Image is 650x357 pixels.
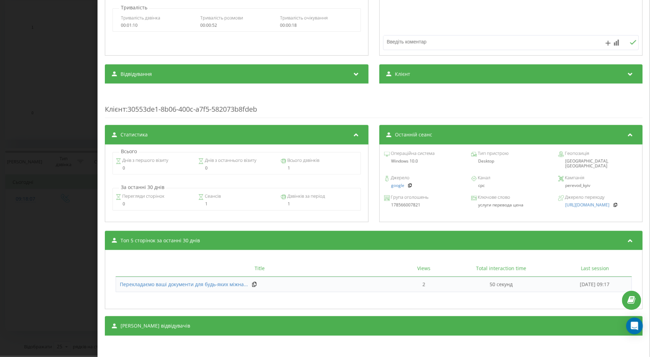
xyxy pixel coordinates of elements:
span: [PERSON_NAME] відвідувачів [121,323,190,329]
span: Канал [477,174,490,181]
span: Ключове слово [477,194,510,201]
th: Last session [558,261,632,277]
span: Джерело [389,174,409,181]
a: [URL][DOMAIN_NAME] [565,203,610,208]
div: : 30553de1-8b06-400c-a7f5-582073b8fdeb [105,91,643,118]
div: 00:00:52 [200,23,273,28]
span: Тип пристрою [477,150,509,157]
div: 00:00:18 [280,23,353,28]
span: Відвідування [121,71,152,78]
div: [GEOGRAPHIC_DATA], [GEOGRAPHIC_DATA] [558,159,638,169]
div: cpc [471,183,551,188]
p: За останні 30 днів [119,184,166,191]
div: 1 [281,166,357,171]
span: Джерело переходу [564,194,605,201]
div: 178566007821 [384,203,463,208]
span: Топ 5 сторінок за останні 30 днів [121,237,200,244]
div: Windows 10.0 [384,159,463,164]
th: Title [116,261,403,277]
span: Кампанія [564,174,585,181]
span: Клієнт [105,104,126,114]
span: Днів з першого візиту [121,157,168,164]
div: 1 [198,202,275,207]
span: Тривалість дзвінка [121,15,160,21]
div: услуги перевода цена [471,203,551,208]
div: 0 [116,166,192,171]
th: Views [403,261,444,277]
p: Тривалість [119,4,149,11]
a: Перекладаємо ваші документи для будь-яких міжна... [120,281,248,288]
span: Всього дзвінків [286,157,319,164]
span: Геопозиція [564,150,589,157]
span: Дзвінків за період [286,193,325,200]
td: [DATE] 09:17 [558,277,632,292]
div: 1 [281,202,357,207]
span: Тривалість розмови [200,15,243,21]
div: Desktop [471,159,551,164]
span: Клієнт [395,71,410,78]
td: 50 секунд [444,277,558,292]
div: 0 [198,166,275,171]
span: Останній сеанс [395,131,432,138]
span: Статистика [121,131,148,138]
span: Перегляди сторінок [121,193,164,200]
div: 00:01:10 [121,23,193,28]
div: Open Intercom Messenger [626,318,643,334]
span: Операційна система [389,150,434,157]
a: google [391,183,404,188]
div: perevod_kyiv [558,183,638,188]
p: Всього [119,148,139,155]
td: 2 [403,277,444,292]
span: Днів з останнього візиту [204,157,256,164]
span: Група оголошень [389,194,428,201]
th: Total interaction time [444,261,558,277]
div: 0 [116,202,192,207]
span: Сеансів [204,193,221,200]
span: Тривалість очікування [280,15,328,21]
